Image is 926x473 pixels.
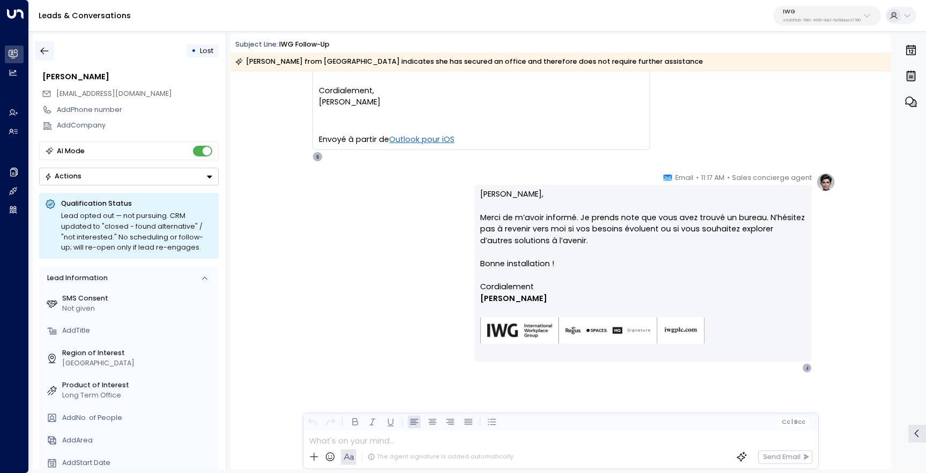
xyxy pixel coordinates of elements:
div: S [312,152,322,161]
span: | [791,419,793,425]
button: Actions [39,168,219,185]
div: Long Term Office [62,391,215,401]
div: AddStart Date [62,458,215,468]
span: [EMAIL_ADDRESS][DOMAIN_NAME] [56,89,172,98]
span: Sales concierge agent [732,172,812,183]
div: Button group with a nested menu [39,168,219,185]
span: Subject Line: [235,40,278,49]
span: • [696,172,699,183]
button: Cc|Bcc [778,417,809,426]
label: Region of Interest [62,348,215,358]
div: J [802,363,812,373]
label: Product of Interest [62,380,215,391]
p: [PERSON_NAME], Merci de m’avoir informé. Je prends note que vous avez trouvé un bureau. N’hésitez... [480,189,806,281]
div: AddCompany [57,121,219,131]
div: AI Mode [57,146,85,156]
button: Redo [324,416,338,429]
div: AddNo. of People [62,413,215,423]
div: Lead Information [43,273,107,283]
img: AIorK4zU2Kz5WUNqa9ifSKC9jFH1hjwenjvh85X70KBOPduETvkeZu4OqG8oPuqbwvp3xfXcMQJCRtwYb-SG [480,317,705,344]
div: [PERSON_NAME] [42,71,219,83]
span: • [727,172,730,183]
div: Envoyé à partir de [319,121,644,146]
div: Cordialement, [319,85,644,97]
div: Signature [480,281,806,357]
div: Not given [62,304,215,314]
div: The agent signature is added automatically [368,453,513,461]
div: [PERSON_NAME] [319,96,644,108]
span: Cc Bcc [781,419,805,425]
button: IWGe92915cb-7661-49f5-9dc1-5c58aae37760 [773,6,881,26]
div: [GEOGRAPHIC_DATA] [62,358,215,369]
span: judumont@msn.com [56,89,172,99]
div: AddPhone number [57,105,219,115]
span: [PERSON_NAME] [480,293,547,305]
div: IWG Follow-up [279,40,330,50]
img: profile-logo.png [816,172,835,192]
a: Leads & Conversations [39,10,131,21]
p: Qualification Status [61,199,213,208]
div: Actions [44,172,81,181]
div: AddTitle [62,326,215,336]
span: Email [675,172,693,183]
label: SMS Consent [62,294,215,304]
div: • [191,42,196,59]
div: Lead opted out — not pursuing. CRM updated to "closed - found alternative" / "not interested." No... [61,211,213,253]
p: e92915cb-7661-49f5-9dc1-5c58aae37760 [783,18,861,22]
span: Cordialement [480,281,534,293]
div: AddArea [62,436,215,446]
div: [PERSON_NAME] from [GEOGRAPHIC_DATA] indicates she has secured an office and therefore does not r... [235,56,703,67]
a: Outlook pour iOS [389,134,454,146]
p: IWG [783,9,861,15]
button: Undo [306,416,319,429]
span: 11:17 AM [701,172,725,183]
span: Lost [200,46,213,55]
